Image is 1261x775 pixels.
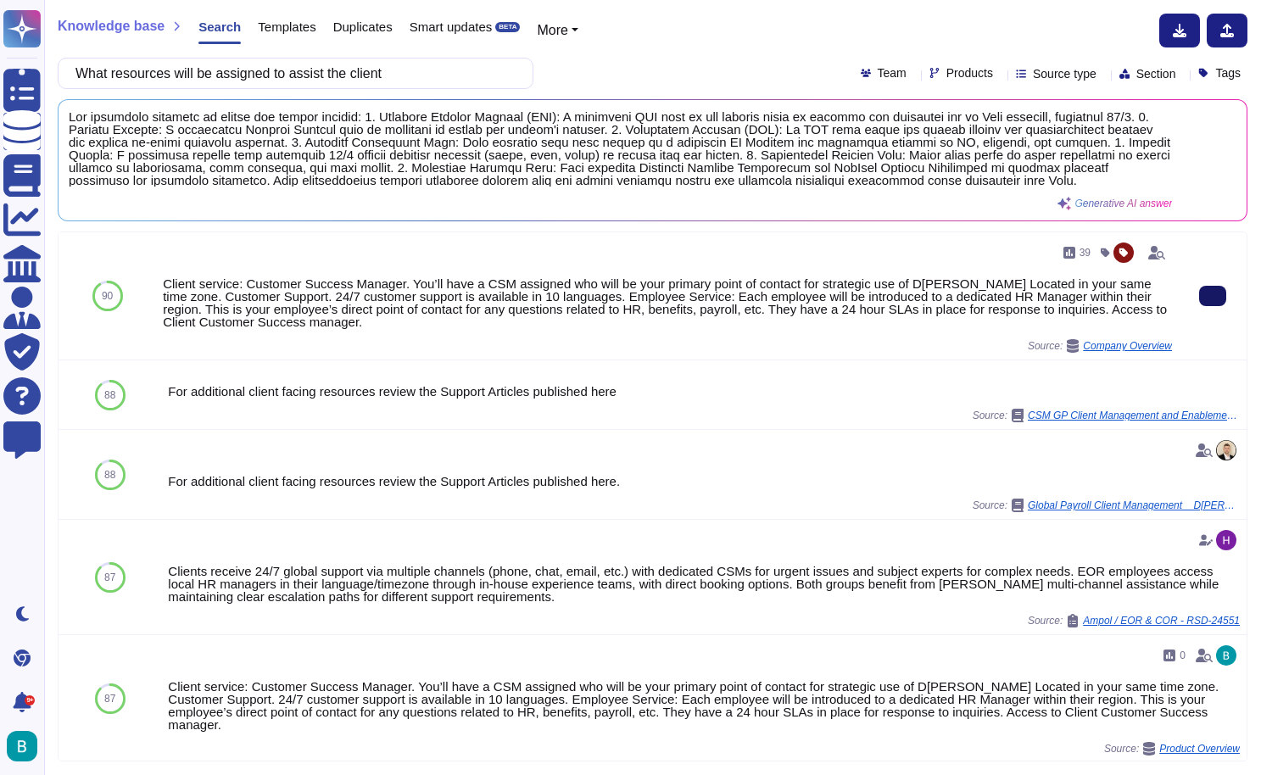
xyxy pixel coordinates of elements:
span: Duplicates [333,20,393,33]
img: user [7,731,37,761]
span: 90 [102,291,113,301]
span: Company Overview [1083,341,1172,351]
span: CSM GP Client Management and Enablement.pdf [1028,410,1240,421]
img: user [1216,645,1236,666]
img: user [1216,440,1236,460]
span: Templates [258,20,315,33]
img: user [1216,530,1236,550]
span: 88 [104,470,115,480]
span: Team [878,67,907,79]
span: Search [198,20,241,33]
span: Lor ipsumdolo sitametc ad elitse doe tempor incidid: 1. Utlabore Etdolor Magnaal (ENI): A minimve... [69,110,1172,187]
span: 88 [104,390,115,400]
span: Generative AI answer [1074,198,1172,209]
button: user [3,728,49,765]
span: 0 [1180,650,1186,661]
span: Ampol / EOR & COR - RSD-24551 [1083,616,1240,626]
div: Clients receive 24/7 global support via multiple channels (phone, chat, email, etc.) with dedicat... [168,565,1240,603]
span: Tags [1215,67,1241,79]
span: Section [1136,68,1176,80]
span: Product Overview [1159,744,1240,754]
span: Source type [1033,68,1096,80]
div: BETA [495,22,520,32]
button: More [537,20,578,41]
span: Source: [1104,742,1240,755]
span: 39 [1080,248,1091,258]
div: For additional client facing resources review the Support Articles published here [168,385,1240,398]
input: Search a question or template... [67,59,516,88]
span: Global Payroll Client Management _ D[PERSON_NAME]Knowledge Base.pdf [1028,500,1240,510]
span: Source: [973,499,1240,512]
span: Smart updates [410,20,493,33]
div: Client service: Customer Success Manager. You’ll have a CSM assigned who will be your primary poi... [168,680,1240,731]
span: Products [946,67,993,79]
div: 9+ [25,695,35,705]
span: 87 [104,572,115,583]
div: For additional client facing resources review the Support Articles published here. [168,475,1240,488]
span: Source: [1028,614,1240,627]
span: Source: [973,409,1240,422]
span: Source: [1028,339,1172,353]
span: Knowledge base [58,20,165,33]
span: More [537,23,567,37]
div: Client service: Customer Success Manager. You’ll have a CSM assigned who will be your primary poi... [163,277,1172,328]
span: 87 [104,694,115,704]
